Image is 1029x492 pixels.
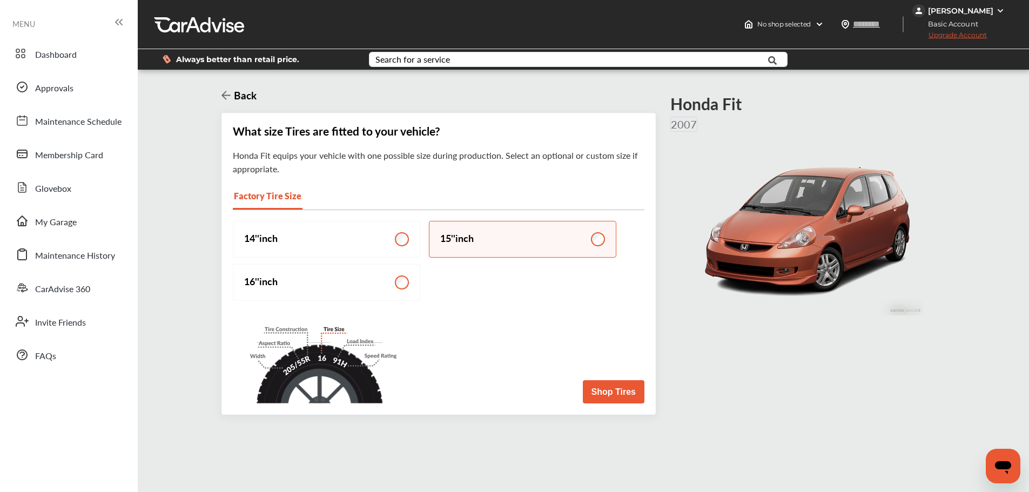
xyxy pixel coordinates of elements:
[928,6,993,16] div: [PERSON_NAME]
[10,307,127,335] a: Invite Friends
[233,221,420,258] label: 14 '' inch
[35,82,73,96] span: Approvals
[10,173,127,201] a: Glovebox
[744,20,753,29] img: header-home-logo.8d720a4f.svg
[912,4,925,17] img: jVpblrzwTbfkPYzPPzSLxeg0AAAAASUVORK5CYII=
[35,182,71,196] span: Glovebox
[35,349,56,363] span: FAQs
[395,232,409,246] input: 14''inch
[996,6,1005,15] img: WGsFRI8htEPBVLJbROoPRyZpYNWhNONpIPPETTm6eUC0GeLEiAAAAAElFTkSuQmCC
[35,282,90,296] span: CarAdvise 360
[233,124,644,138] div: What size Tires are fitted to your vehicle?
[912,31,987,44] span: Upgrade Account
[35,48,77,62] span: Dashboard
[913,18,986,30] span: Basic Account
[35,249,115,263] span: Maintenance History
[233,184,302,210] div: Factory Tire Size
[583,380,644,403] button: Shop Tires
[163,55,171,64] img: dollor_label_vector.a70140d1.svg
[10,73,127,101] a: Approvals
[10,341,127,369] a: FAQs
[176,56,299,63] span: Always better than retail price.
[591,232,605,246] input: 15''inch
[10,140,127,168] a: Membership Card
[903,16,904,32] img: header-divider.bc55588e.svg
[986,449,1020,483] iframe: Button to launch messaging window
[10,106,127,134] a: Maintenance Schedule
[35,115,122,129] span: Maintenance Schedule
[692,143,923,315] img: 3262_st0640_046.jpg
[841,20,850,29] img: location_vector.a44bc228.svg
[233,322,406,403] img: tire-size.d7294253.svg
[233,149,644,176] div: Honda Fit equips your vehicle with one possible size during production. Select an optional or cus...
[231,88,257,103] h3: Back
[35,149,103,163] span: Membership Card
[35,215,77,230] span: My Garage
[670,117,697,132] p: 2007
[233,264,420,301] label: 16 '' inch
[757,20,811,29] span: No shop selected
[670,94,742,114] h4: Honda Fit
[429,221,616,258] label: 15 '' inch
[12,19,35,28] span: MENU
[10,240,127,268] a: Maintenance History
[395,275,409,289] input: 16''inch
[10,39,127,68] a: Dashboard
[35,316,86,330] span: Invite Friends
[10,207,127,235] a: My Garage
[375,55,450,64] div: Search for a service
[815,20,824,29] img: header-down-arrow.9dd2ce7d.svg
[583,385,644,397] a: Shop Tires
[10,274,127,302] a: CarAdvise 360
